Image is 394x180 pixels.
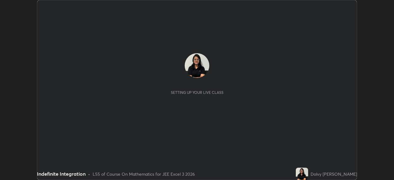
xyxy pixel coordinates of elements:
[185,53,209,78] img: bf8ab39e99b34065beee410c96439b02.jpg
[171,90,223,95] div: Setting up your live class
[311,171,357,177] div: Dolvy [PERSON_NAME]
[37,170,86,178] div: Indefinite Integration
[88,171,90,177] div: •
[93,171,195,177] div: L55 of Course On Mathematics for JEE Excel 3 2026
[296,168,308,180] img: bf8ab39e99b34065beee410c96439b02.jpg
